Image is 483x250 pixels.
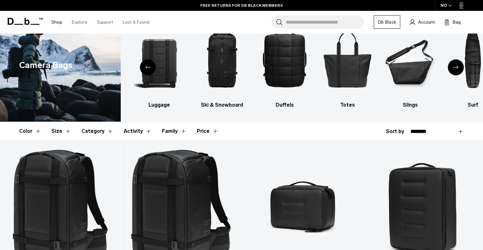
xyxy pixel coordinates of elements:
span: Account [418,19,435,26]
span: Bag [453,19,461,26]
li: 4 / 10 [196,21,248,109]
a: Db Slings [384,21,436,109]
h3: Ski & Snowboard [196,101,248,109]
img: Db [71,21,122,98]
img: Db [259,21,310,98]
a: Db Totes [322,21,373,109]
h3: Backpacks [71,101,122,109]
a: Db Luggage [134,21,185,109]
h3: Luggage [134,101,185,109]
a: Lost & Found [123,11,149,34]
li: 5 / 10 [259,21,310,109]
button: Toggle Price [197,122,218,140]
img: Db [134,21,185,98]
a: Explore [72,11,87,34]
div: Previous slide [140,59,156,75]
a: Support [97,11,113,34]
button: Toggle Filter [124,122,152,140]
img: Db [196,21,248,98]
a: Account [410,18,435,26]
h3: Slings [384,101,436,109]
a: Shop [51,11,62,34]
a: Db Duffels [259,21,310,109]
button: Toggle Filter [162,122,187,140]
nav: Main Navigation [47,11,154,34]
h3: Duffels [259,101,310,109]
li: 7 / 10 [384,21,436,109]
a: Db Backpacks [71,21,122,109]
button: Toggle Filter [81,122,113,140]
li: 2 / 10 [71,21,122,109]
a: Db Black [374,15,400,29]
button: Bag [444,18,461,26]
li: 3 / 10 [134,21,185,109]
a: FREE RETURNS FOR DB BLACK MEMBERS [200,3,283,8]
h1: Camera Bags [19,59,73,72]
a: Db Ski & Snowboard [196,21,248,109]
h3: Totes [322,101,373,109]
img: Db [322,21,373,98]
div: Next slide [448,59,464,75]
li: 6 / 10 [322,21,373,109]
button: Toggle Filter [19,122,41,140]
img: Db [384,21,436,98]
button: Toggle Filter [51,122,71,140]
